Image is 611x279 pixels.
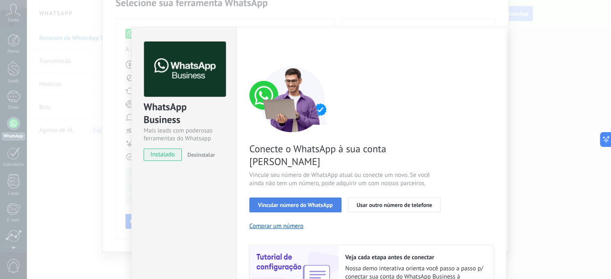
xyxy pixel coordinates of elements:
span: Usar outro número de telefone [357,202,432,208]
button: Usar outro número de telefone [348,198,441,212]
span: Vincule seu número de WhatsApp atual ou conecte um novo. Se você ainda não tem um número, pode ad... [249,171,445,188]
button: Desinstalar [184,149,215,161]
button: Vincular número do WhatsApp [249,198,342,212]
span: Conecte o WhatsApp à sua conta [PERSON_NAME] [249,142,445,168]
h2: Veja cada etapa antes de conectar [345,253,485,261]
div: Mais leads com poderosas ferramentas do Whatsapp [144,127,225,142]
span: Desinstalar [187,151,215,158]
span: instalado [144,149,181,161]
img: connect number [249,66,336,132]
span: Vincular número do WhatsApp [258,202,333,208]
button: Comprar um número [249,222,304,230]
div: WhatsApp Business [144,100,225,127]
img: logo_main.png [144,42,226,97]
